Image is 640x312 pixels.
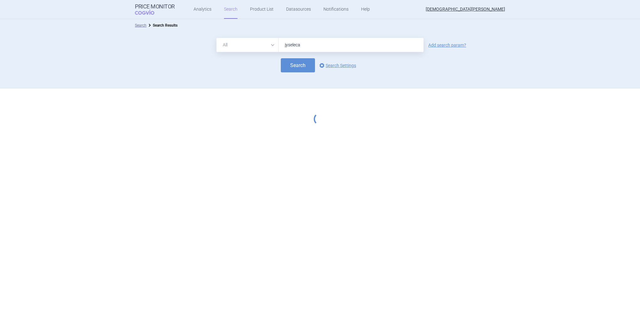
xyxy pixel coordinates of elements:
[135,3,175,15] a: Price MonitorCOGVIO
[135,3,175,10] strong: Price Monitor
[135,22,147,29] li: Search
[147,22,178,29] li: Search Results
[428,43,466,47] a: Add search param?
[135,23,147,28] a: Search
[318,62,356,69] a: Search Settings
[153,23,178,28] strong: Search Results
[281,58,315,72] button: Search
[135,10,163,15] span: COGVIO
